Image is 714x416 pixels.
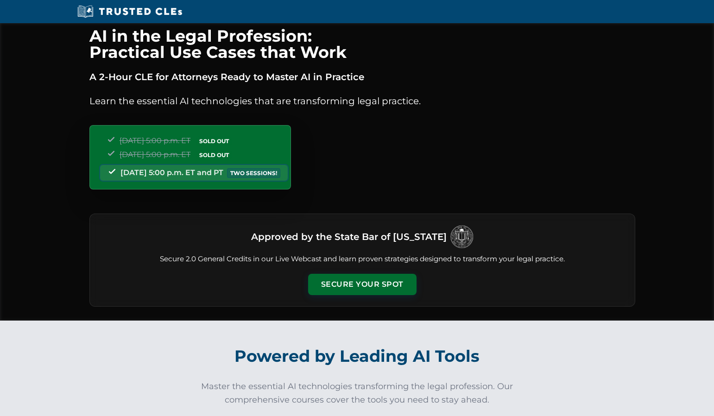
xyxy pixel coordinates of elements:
[75,5,185,19] img: Trusted CLEs
[450,225,474,248] img: Logo
[89,28,635,60] h1: AI in the Legal Profession: Practical Use Cases that Work
[120,150,190,159] span: [DATE] 5:00 p.m. ET
[308,274,417,295] button: Secure Your Spot
[120,136,190,145] span: [DATE] 5:00 p.m. ET
[196,150,232,160] span: SOLD OUT
[89,94,635,108] p: Learn the essential AI technologies that are transforming legal practice.
[101,254,624,265] p: Secure 2.0 General Credits in our Live Webcast and learn proven strategies designed to transform ...
[101,340,614,372] h2: Powered by Leading AI Tools
[196,136,232,146] span: SOLD OUT
[89,69,635,84] p: A 2-Hour CLE for Attorneys Ready to Master AI in Practice
[251,228,447,245] h3: Approved by the State Bar of [US_STATE]
[195,380,519,407] p: Master the essential AI technologies transforming the legal profession. Our comprehensive courses...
